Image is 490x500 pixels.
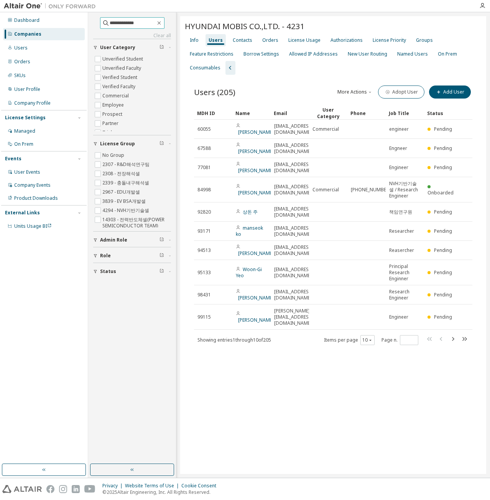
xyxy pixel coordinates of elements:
span: HYUNDAI MOBIS CO.,LTD. - 4231 [185,21,305,31]
div: Groups [416,37,433,43]
span: [EMAIL_ADDRESS][DOMAIN_NAME] [274,266,313,279]
button: Role [93,247,171,264]
span: Page n. [381,335,418,345]
div: User Category [312,107,344,120]
span: Principal Research Enginner [389,263,421,282]
div: License Settings [5,115,46,121]
span: 99115 [197,314,211,320]
span: [PERSON_NAME][EMAIL_ADDRESS][DOMAIN_NAME] [274,308,313,326]
span: [EMAIL_ADDRESS][DOMAIN_NAME] [274,142,313,155]
label: Partner [102,119,120,128]
span: Status [100,268,116,275]
span: User Category [100,44,135,51]
span: Items per page [324,335,375,345]
label: 14303 - 전력반도체셀(POWER SEMICONDUCTOR TEAM) [102,215,171,230]
span: NVH기반기술셀 / Research Engineer [389,181,421,199]
div: Consumables [190,65,220,71]
button: License Group [93,135,171,152]
span: Engneer [389,145,407,151]
div: Orders [262,37,278,43]
div: Dashboard [14,17,39,23]
a: [PERSON_NAME] [238,189,274,196]
span: Research Engineer [389,289,421,301]
span: 67588 [197,145,211,151]
div: Users [14,45,28,51]
img: youtube.svg [84,485,95,493]
span: [EMAIL_ADDRESS][DOMAIN_NAME] [274,123,313,135]
span: 60055 [197,126,211,132]
div: SKUs [14,72,26,79]
span: 92820 [197,209,211,215]
label: 4294 - NVH기반기술셀 [102,206,151,215]
img: altair_logo.svg [2,485,42,493]
div: License Priority [373,37,406,43]
span: 책임연구원 [389,209,412,215]
a: [PERSON_NAME] [238,148,274,155]
span: Pending [434,126,452,132]
div: New User Routing [348,51,387,57]
div: Orders [14,59,30,65]
span: Clear filter [159,268,164,275]
span: Clear filter [159,44,164,51]
label: Verified Faculty [102,82,137,91]
button: More Actions [337,86,373,99]
label: 2307 - R&D해석연구팀 [102,160,151,169]
label: No Group [102,151,126,160]
p: © 2025 Altair Engineering, Inc. All Rights Reserved. [102,489,221,495]
div: External Links [5,210,40,216]
div: Users [209,37,223,43]
div: Job Title [389,107,421,119]
button: Status [93,263,171,280]
span: Clear filter [159,253,164,259]
div: Companies [14,31,41,37]
div: Events [5,156,21,162]
div: Phone [350,107,383,119]
button: User Category [93,39,171,56]
span: 98431 [197,292,211,298]
div: MDH ID [197,107,229,119]
div: Status [427,107,459,119]
img: linkedin.svg [72,485,80,493]
span: Pending [434,164,452,171]
span: Pending [434,291,452,298]
label: 2967 - EDU개발셀 [102,187,141,197]
span: Admin Role [100,237,127,243]
div: On Prem [14,141,33,147]
span: Engineer [389,314,408,320]
span: Units Usage BI [14,223,52,229]
span: Engineer [389,164,408,171]
label: 3839 - EV BSA개발셀 [102,197,147,206]
button: Add User [429,86,471,99]
button: Adopt User [378,86,424,99]
span: [EMAIL_ADDRESS][DOMAIN_NAME] [274,225,313,237]
div: Privacy [102,483,125,489]
div: Company Profile [14,100,51,106]
div: Named Users [397,51,428,57]
span: [EMAIL_ADDRESS][DOMAIN_NAME] [274,289,313,301]
a: [PERSON_NAME] [238,167,274,174]
span: 95133 [197,270,211,276]
a: manseok ko [236,225,263,237]
a: [PERSON_NAME] [238,129,274,135]
button: Admin Role [93,232,171,248]
span: Users (205) [194,87,235,97]
label: Trial [102,128,113,137]
label: 2339 - 충돌내구해석셀 [102,178,151,187]
span: License Group [100,141,135,147]
span: Onboarded [428,189,454,196]
div: Managed [14,128,35,134]
label: 2308 - 전장해석셀 [102,169,141,178]
span: [EMAIL_ADDRESS][DOMAIN_NAME] [274,184,313,196]
a: Woon-Gi Yeo [236,266,262,279]
div: Cookie Consent [181,483,221,489]
a: Clear all [93,33,171,39]
span: [EMAIL_ADDRESS][DOMAIN_NAME] [274,244,313,257]
div: Borrow Settings [243,51,279,57]
img: Altair One [4,2,100,10]
span: [EMAIL_ADDRESS][DOMAIN_NAME] [274,206,313,218]
span: Clear filter [159,237,164,243]
div: Product Downloads [14,195,58,201]
div: User Profile [14,86,40,92]
label: Unverified Student [102,54,145,64]
label: Employee [102,100,125,110]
